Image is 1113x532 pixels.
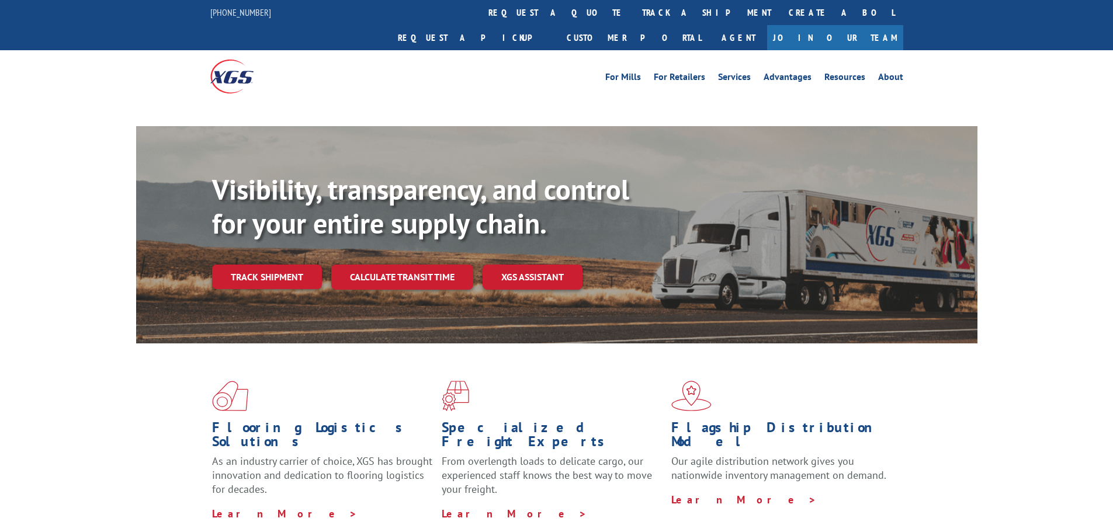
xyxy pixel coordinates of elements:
[605,72,641,85] a: For Mills
[671,381,712,411] img: xgs-icon-flagship-distribution-model-red
[212,454,432,496] span: As an industry carrier of choice, XGS has brought innovation and dedication to flooring logistics...
[824,72,865,85] a: Resources
[212,265,322,289] a: Track shipment
[212,381,248,411] img: xgs-icon-total-supply-chain-intelligence-red
[718,72,751,85] a: Services
[212,420,433,454] h1: Flooring Logistics Solutions
[671,454,886,482] span: Our agile distribution network gives you nationwide inventory management on demand.
[878,72,903,85] a: About
[483,265,582,290] a: XGS ASSISTANT
[442,507,587,520] a: Learn More >
[442,420,663,454] h1: Specialized Freight Experts
[212,171,629,241] b: Visibility, transparency, and control for your entire supply chain.
[654,72,705,85] a: For Retailers
[442,381,469,411] img: xgs-icon-focused-on-flooring-red
[212,507,358,520] a: Learn More >
[558,25,710,50] a: Customer Portal
[442,454,663,506] p: From overlength loads to delicate cargo, our experienced staff knows the best way to move your fr...
[210,6,271,18] a: [PHONE_NUMBER]
[671,420,892,454] h1: Flagship Distribution Model
[389,25,558,50] a: Request a pickup
[767,25,903,50] a: Join Our Team
[331,265,473,290] a: Calculate transit time
[710,25,767,50] a: Agent
[764,72,812,85] a: Advantages
[671,493,817,506] a: Learn More >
